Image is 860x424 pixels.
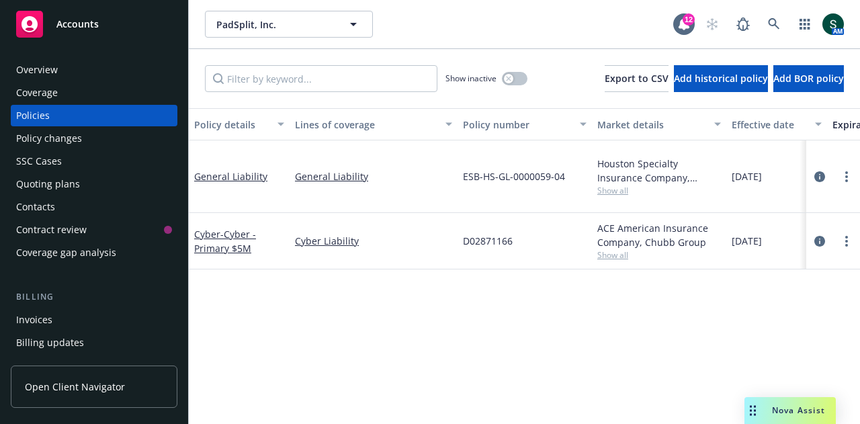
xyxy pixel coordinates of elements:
a: Report a Bug [730,11,757,38]
a: SSC Cases [11,151,177,172]
button: Policy number [458,108,592,140]
div: Policies [16,105,50,126]
a: Cyber Liability [295,234,452,248]
a: General Liability [295,169,452,183]
div: Drag to move [744,397,761,424]
img: photo [822,13,844,35]
div: Invoices [16,309,52,331]
div: 12 [683,13,695,26]
span: Accounts [56,19,99,30]
div: Market details [597,118,706,132]
a: Overview [11,59,177,81]
span: Show inactive [445,73,497,84]
button: Add BOR policy [773,65,844,92]
div: Policy number [463,118,572,132]
div: Quoting plans [16,173,80,195]
button: Add historical policy [674,65,768,92]
span: Add BOR policy [773,72,844,85]
div: ACE American Insurance Company, Chubb Group [597,221,721,249]
span: [DATE] [732,234,762,248]
div: Effective date [732,118,807,132]
button: Policy details [189,108,290,140]
div: Overview [16,59,58,81]
span: Show all [597,249,721,261]
span: Add historical policy [674,72,768,85]
div: Billing [11,290,177,304]
div: Coverage gap analysis [16,242,116,263]
a: more [838,169,855,185]
a: more [838,233,855,249]
span: PadSplit, Inc. [216,17,333,32]
div: SSC Cases [16,151,62,172]
div: Houston Specialty Insurance Company, Houston Specialty Insurance Company, RT Specialty Insurance ... [597,157,721,185]
div: Contacts [16,196,55,218]
a: Policy changes [11,128,177,149]
a: circleInformation [812,233,828,249]
a: Billing updates [11,332,177,353]
div: Policy changes [16,128,82,149]
a: Contract review [11,219,177,241]
span: Export to CSV [605,72,669,85]
button: Nova Assist [744,397,836,424]
span: Nova Assist [772,405,825,416]
span: ESB-HS-GL-0000059-04 [463,169,565,183]
a: Start snowing [699,11,726,38]
a: Accounts [11,5,177,43]
span: Show all [597,185,721,196]
a: Coverage [11,82,177,103]
button: Lines of coverage [290,108,458,140]
a: Switch app [791,11,818,38]
button: Market details [592,108,726,140]
a: Search [761,11,787,38]
button: PadSplit, Inc. [205,11,373,38]
a: circleInformation [812,169,828,185]
span: D02871166 [463,234,513,248]
div: Contract review [16,219,87,241]
a: Quoting plans [11,173,177,195]
div: Lines of coverage [295,118,437,132]
a: Coverage gap analysis [11,242,177,263]
div: Policy details [194,118,269,132]
span: - Cyber - Primary $5M [194,228,256,255]
input: Filter by keyword... [205,65,437,92]
div: Coverage [16,82,58,103]
a: Cyber [194,228,256,255]
a: Policies [11,105,177,126]
a: Contacts [11,196,177,218]
div: Billing updates [16,332,84,353]
button: Effective date [726,108,827,140]
span: [DATE] [732,169,762,183]
button: Export to CSV [605,65,669,92]
a: Invoices [11,309,177,331]
span: Open Client Navigator [25,380,125,394]
a: General Liability [194,170,267,183]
